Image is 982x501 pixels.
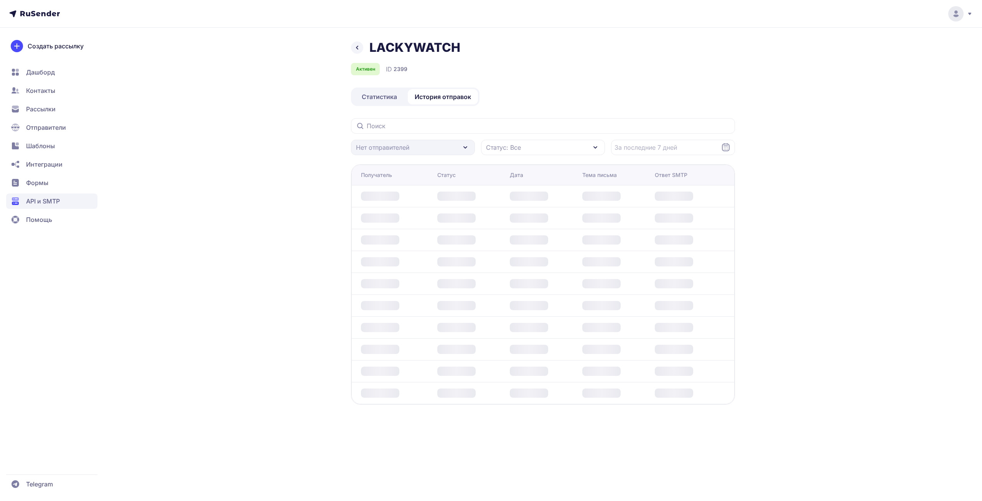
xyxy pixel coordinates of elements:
[356,66,375,72] span: Активен
[353,89,406,104] a: Статистика
[362,92,397,101] span: Статистика
[28,41,84,51] span: Создать рассылку
[26,215,52,224] span: Помощь
[26,86,55,95] span: Контакты
[26,197,60,206] span: API и SMTP
[26,104,56,114] span: Рассылки
[394,65,407,73] span: 2399
[26,178,48,187] span: Формы
[510,171,523,179] div: Дата
[26,123,66,132] span: Отправители
[415,92,471,101] span: История отправок
[611,140,735,155] input: Datepicker input
[386,64,407,74] div: ID
[6,476,97,492] a: Telegram
[351,118,735,134] input: Поиск
[582,171,617,179] div: Тема письма
[26,160,63,169] span: Интеграции
[26,141,55,150] span: Шаблоны
[437,171,456,179] div: Статус
[408,89,478,104] a: История отправок
[655,171,687,179] div: Ответ SMTP
[26,68,55,77] span: Дашборд
[26,480,53,489] span: Telegram
[361,171,392,179] div: Получатель
[486,143,521,152] span: Статус: Все
[369,40,460,55] h1: LACKYWATCH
